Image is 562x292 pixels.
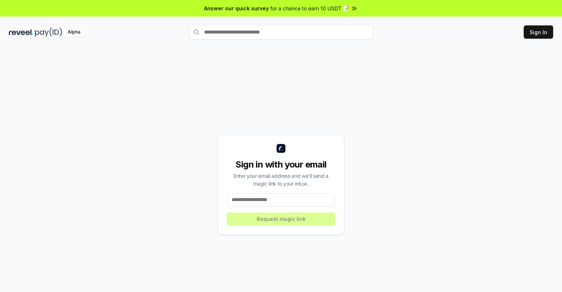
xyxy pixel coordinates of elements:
[204,4,269,12] span: Answer our quick survey
[227,172,335,187] div: Enter your email address and we’ll send a magic link to your inbox.
[524,25,553,39] button: Sign In
[227,159,335,170] div: Sign in with your email
[64,28,84,37] div: Alpha
[9,28,34,37] img: reveel_dark
[35,28,62,37] img: pay_id
[270,4,349,12] span: for a chance to earn 10 USDT 📝
[277,144,285,153] img: logo_small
